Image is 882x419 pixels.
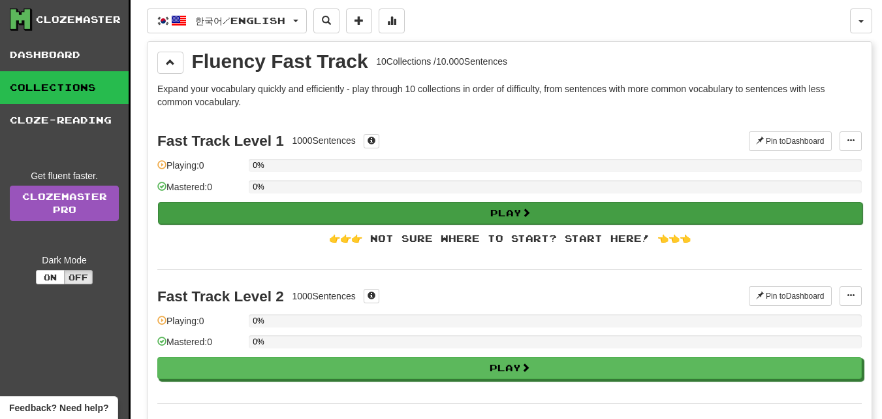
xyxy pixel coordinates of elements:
[157,232,862,245] div: 👉👉👉 Not sure where to start? Start here! 👈👈👈
[157,357,862,379] button: Play
[147,8,307,33] button: 한국어/English
[9,401,108,414] span: Open feedback widget
[10,254,119,267] div: Dark Mode
[346,8,372,33] button: Add sentence to collection
[376,55,507,68] div: 10 Collections / 10.000 Sentences
[157,288,284,305] div: Fast Track Level 2
[749,131,832,151] button: Pin toDashboard
[157,133,284,149] div: Fast Track Level 1
[158,202,862,224] button: Play
[379,8,405,33] button: More stats
[36,13,121,26] div: Clozemaster
[292,290,355,303] div: 1000 Sentences
[157,159,242,180] div: Playing: 0
[292,134,355,147] div: 1000 Sentences
[10,186,119,221] a: ClozemasterPro
[36,270,65,284] button: On
[749,286,832,306] button: Pin toDashboard
[192,52,368,71] div: Fluency Fast Track
[313,8,339,33] button: Search sentences
[157,180,242,202] div: Mastered: 0
[157,314,242,336] div: Playing: 0
[64,270,93,284] button: Off
[10,169,119,182] div: Get fluent faster.
[157,82,862,109] p: Expand your vocabulary quickly and efficiently - play through 10 collections in order of difficul...
[195,15,285,26] span: 한국어 / English
[157,335,242,357] div: Mastered: 0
